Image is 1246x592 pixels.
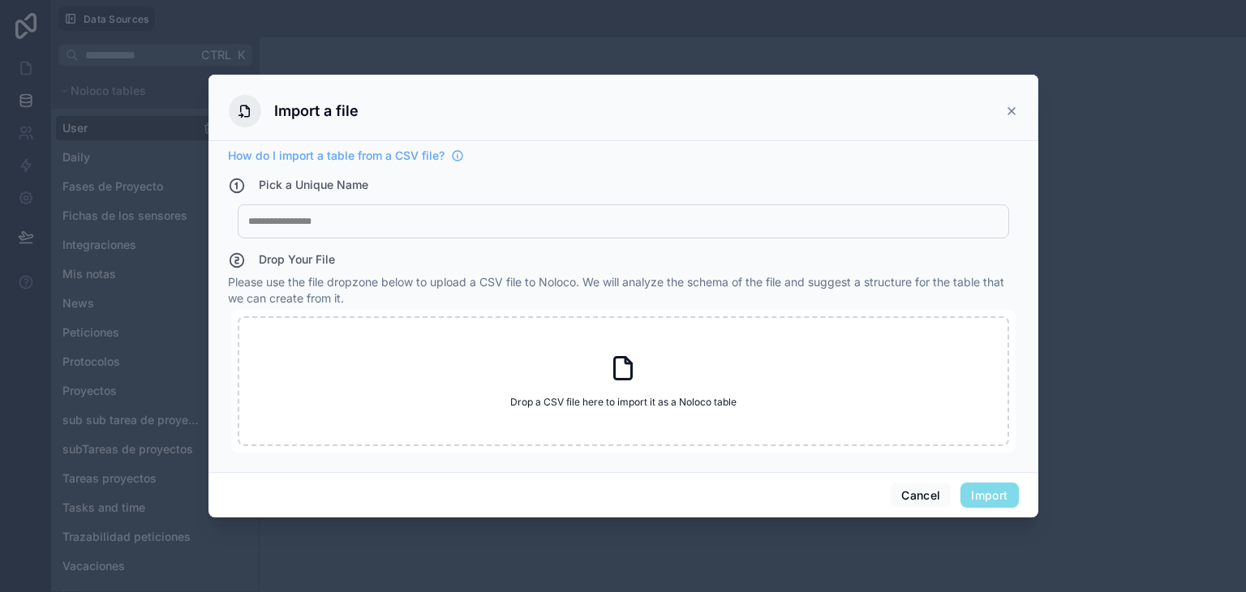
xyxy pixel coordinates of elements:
button: Cancel [891,483,951,508]
span: How do I import a table from a CSV file? [228,148,445,164]
a: How do I import a table from a CSV file? [228,148,464,164]
span: Drop a CSV file here to import it as a Noloco table [510,396,737,409]
div: Please use the file dropzone below to upload a CSV file to Noloco. We will analyze the schema of ... [228,251,1019,459]
h3: Import a file [274,100,359,122]
h4: Pick a Unique Name [259,177,368,195]
h4: Drop Your File [259,251,335,268]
